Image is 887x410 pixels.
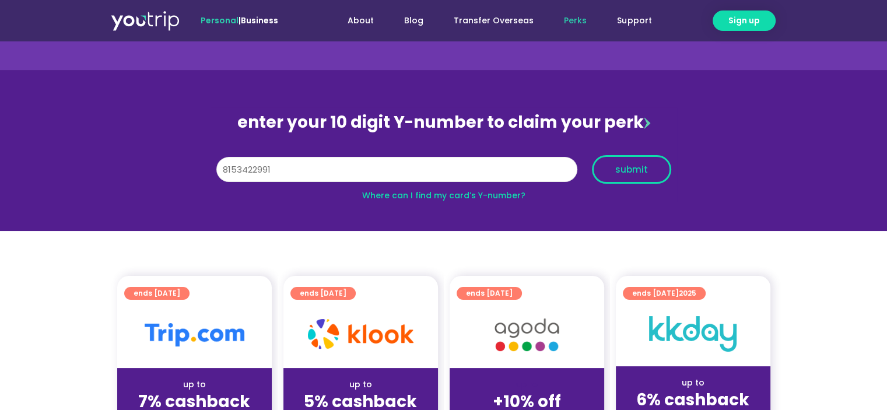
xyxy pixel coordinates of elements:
[615,165,648,174] span: submit
[679,288,696,298] span: 2025
[457,287,522,300] a: ends [DATE]
[201,15,239,26] span: Personal
[389,10,439,31] a: Blog
[623,287,706,300] a: ends [DATE]2025
[362,190,525,201] a: Where can I find my card’s Y-number?
[201,15,278,26] span: |
[439,10,549,31] a: Transfer Overseas
[713,10,776,31] a: Sign up
[466,287,513,300] span: ends [DATE]
[216,157,577,183] input: 10 digit Y-number (e.g. 8123456789)
[602,10,667,31] a: Support
[293,379,429,391] div: up to
[625,377,761,389] div: up to
[300,287,346,300] span: ends [DATE]
[134,287,180,300] span: ends [DATE]
[211,107,677,138] div: enter your 10 digit Y-number to claim your perk
[549,10,602,31] a: Perks
[632,287,696,300] span: ends [DATE]
[516,379,538,390] span: up to
[310,10,667,31] nav: Menu
[290,287,356,300] a: ends [DATE]
[728,15,760,27] span: Sign up
[332,10,389,31] a: About
[241,15,278,26] a: Business
[124,287,190,300] a: ends [DATE]
[592,155,671,184] button: submit
[216,155,671,192] form: Y Number
[127,379,262,391] div: up to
